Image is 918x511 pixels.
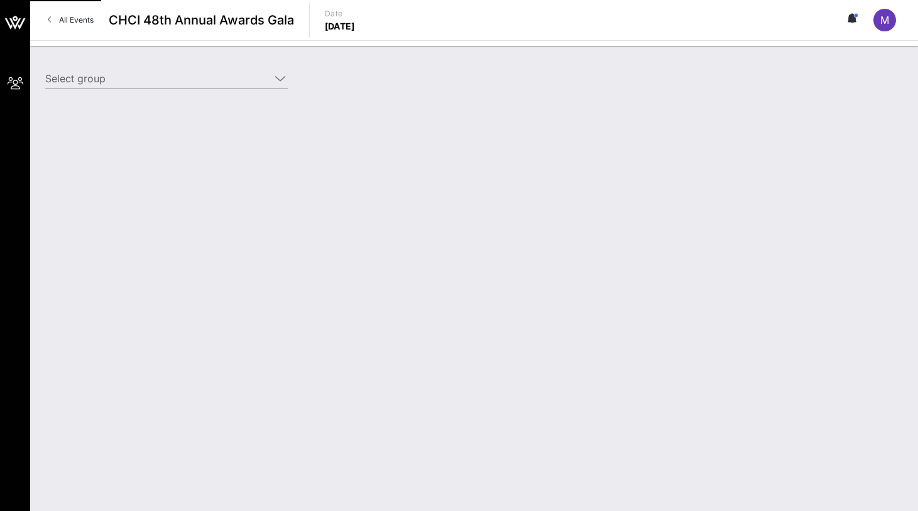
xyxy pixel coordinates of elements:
[880,14,889,26] span: M
[325,20,355,33] p: [DATE]
[873,9,896,31] div: M
[40,10,101,30] a: All Events
[109,11,294,30] span: CHCI 48th Annual Awards Gala
[59,15,94,24] span: All Events
[325,8,355,20] p: Date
